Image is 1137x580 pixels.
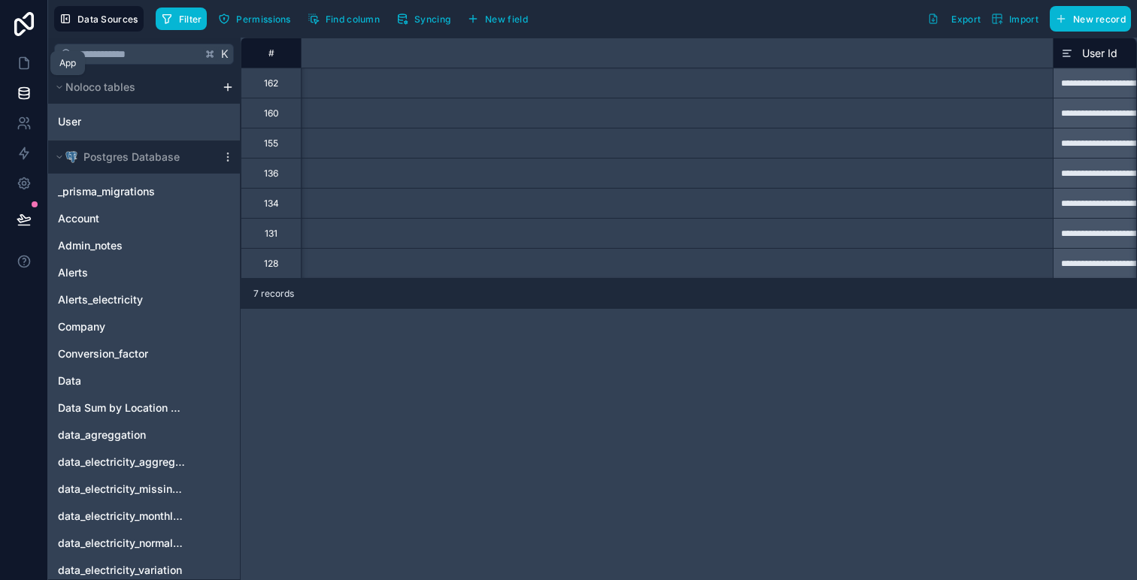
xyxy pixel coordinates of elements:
[1009,14,1038,25] span: Import
[265,228,277,240] div: 131
[77,14,138,25] span: Data Sources
[264,77,278,89] div: 162
[326,14,380,25] span: Find column
[264,107,279,119] div: 160
[414,14,450,25] span: Syncing
[264,198,279,210] div: 134
[253,47,290,59] div: #
[391,8,456,30] button: Syncing
[485,14,528,25] span: New field
[264,168,278,180] div: 136
[264,137,278,150] div: 155
[220,49,230,59] span: K
[986,6,1044,32] button: Import
[59,57,76,69] div: App
[213,8,296,30] button: Permissions
[302,8,385,30] button: Find column
[236,14,290,25] span: Permissions
[462,8,533,30] button: New field
[54,6,144,32] button: Data Sources
[179,14,202,25] span: Filter
[391,8,462,30] a: Syncing
[951,14,981,25] span: Export
[1082,46,1117,61] span: User Id
[156,8,208,30] button: Filter
[1073,14,1126,25] span: New record
[922,6,986,32] button: Export
[1044,6,1131,32] a: New record
[1050,6,1131,32] button: New record
[253,288,294,300] span: 7 records
[264,258,278,270] div: 128
[213,8,302,30] a: Permissions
